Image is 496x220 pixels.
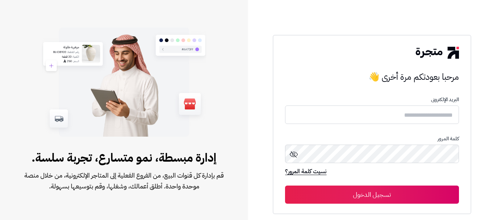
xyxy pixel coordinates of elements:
[285,70,459,84] h3: مرحبا بعودتكم مرة أخرى 👋
[285,186,459,204] button: تسجيل الدخول
[23,149,225,166] span: إدارة مبسطة، نمو متسارع، تجربة سلسة.
[285,167,326,177] a: نسيت كلمة المرور؟
[285,136,459,142] p: كلمة المرور
[23,170,225,192] span: قم بإدارة كل قنوات البيع، من الفروع الفعلية إلى المتاجر الإلكترونية، من خلال منصة موحدة واحدة. أط...
[285,97,459,103] p: البريد الإلكترونى
[416,47,459,58] img: logo-2.png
